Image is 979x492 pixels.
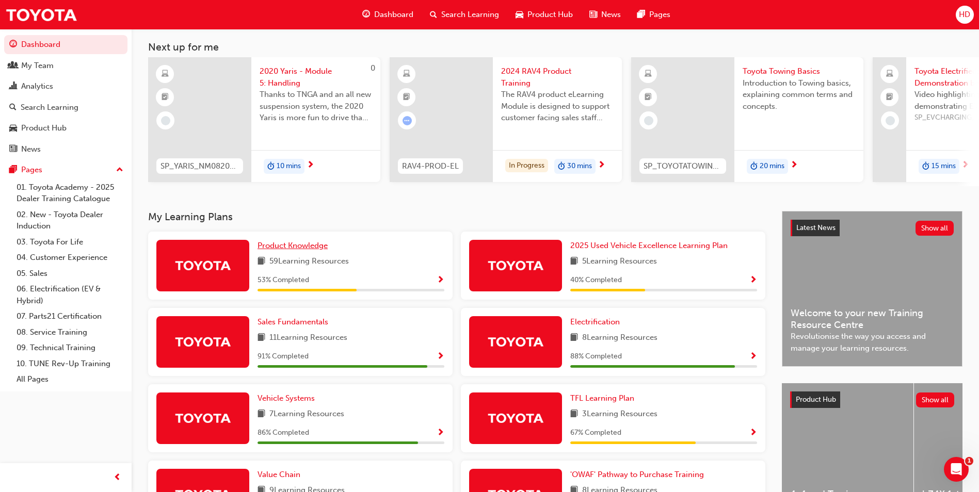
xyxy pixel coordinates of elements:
[601,9,621,21] span: News
[21,122,67,134] div: Product Hub
[567,160,592,172] span: 30 mins
[390,57,622,182] a: RAV4-PROD-EL2024 RAV4 Product TrainingThe RAV4 product eLearning Module is designed to support cu...
[307,161,314,170] span: next-icon
[162,68,169,81] span: learningResourceType_ELEARNING-icon
[174,256,231,274] img: Trak
[629,4,679,25] a: pages-iconPages
[743,65,855,77] span: Toyota Towing Basics
[21,143,41,155] div: News
[570,241,728,250] span: 2025 Used Vehicle Excellence Learning Plan
[12,281,127,308] a: 06. Electrification (EV & Hybrid)
[9,61,17,71] span: people-icon
[437,429,444,438] span: Show Progress
[161,160,239,172] span: SP_YARIS_NM0820_EL_05
[570,427,621,439] span: 67 % Completed
[258,332,265,345] span: book-icon
[258,351,309,363] span: 91 % Completed
[581,4,629,25] a: news-iconNews
[886,91,893,104] span: booktick-icon
[258,393,315,403] span: Vehicle Systems
[437,350,444,363] button: Show Progress
[570,332,578,345] span: book-icon
[132,41,979,53] h3: Next up for me
[12,356,127,372] a: 10. TUNE Rev-Up Training
[582,408,657,421] span: 3 Learning Resources
[645,68,652,81] span: learningResourceType_ELEARNING-icon
[148,211,765,223] h3: My Learning Plans
[260,89,372,124] span: Thanks to TNGA and an all new suspension system, the 2020 Yaris is more fun to drive than ever be...
[4,119,127,138] a: Product Hub
[161,116,170,125] span: learningRecordVerb_NONE-icon
[258,316,332,328] a: Sales Fundamentals
[4,77,127,96] a: Analytics
[403,116,412,125] span: learningRecordVerb_ATTEMPT-icon
[12,234,127,250] a: 03. Toyota For Life
[886,68,893,81] span: laptop-icon
[12,266,127,282] a: 05. Sales
[558,160,565,173] span: duration-icon
[148,57,380,182] a: 0SP_YARIS_NM0820_EL_052020 Yaris - Module 5: HandlingThanks to TNGA and an all new suspension sys...
[12,207,127,234] a: 02. New - Toyota Dealer Induction
[4,140,127,159] a: News
[9,103,17,112] span: search-icon
[644,116,653,125] span: learningRecordVerb_NONE-icon
[269,408,344,421] span: 7 Learning Resources
[570,240,732,252] a: 2025 Used Vehicle Excellence Learning Plan
[362,8,370,21] span: guage-icon
[749,274,757,287] button: Show Progress
[956,6,974,24] button: HD
[9,82,17,91] span: chart-icon
[598,161,605,170] span: next-icon
[116,163,123,177] span: up-icon
[21,80,53,92] div: Analytics
[932,160,956,172] span: 15 mins
[791,307,954,331] span: Welcome to your new Training Resource Centre
[12,324,127,340] a: 08. Service Training
[916,392,955,407] button: Show all
[749,352,757,362] span: Show Progress
[403,91,410,104] span: booktick-icon
[790,391,954,408] a: Product HubShow all
[403,68,410,81] span: learningResourceType_ELEARNING-icon
[21,102,78,113] div: Search Learning
[570,408,578,421] span: book-icon
[441,9,499,21] span: Search Learning
[371,63,375,73] span: 0
[487,409,544,427] img: Trak
[487,333,544,351] img: Trak
[570,392,638,404] a: TFL Learning Plan
[437,274,444,287] button: Show Progress
[644,160,722,172] span: SP_TOYOTATOWING_0424
[796,395,836,404] span: Product Hub
[12,308,127,324] a: 07. Parts21 Certification
[9,145,17,154] span: news-icon
[258,408,265,421] span: book-icon
[487,256,544,274] img: Trak
[886,116,895,125] span: learningRecordVerb_NONE-icon
[4,160,127,179] button: Pages
[501,89,614,124] span: The RAV4 product eLearning Module is designed to support customer facing sales staff with introdu...
[430,8,437,21] span: search-icon
[4,98,127,117] a: Search Learning
[354,4,422,25] a: guage-iconDashboard
[645,91,652,104] span: booktick-icon
[258,240,332,252] a: Product Knowledge
[589,8,597,21] span: news-icon
[570,316,624,328] a: Electrification
[570,317,620,326] span: Electrification
[631,57,863,182] a: SP_TOYOTATOWING_0424Toyota Towing BasicsIntroduction to Towing basics, explaining common terms an...
[501,65,614,89] span: 2024 RAV4 Product Training
[637,8,645,21] span: pages-icon
[114,471,121,484] span: prev-icon
[258,392,319,404] a: Vehicle Systems
[582,332,657,345] span: 8 Learning Resources
[959,9,970,21] span: HD
[437,276,444,285] span: Show Progress
[174,333,231,351] img: Trak
[269,332,347,345] span: 11 Learning Resources
[944,457,969,482] iframe: Intercom live chat
[258,255,265,268] span: book-icon
[796,223,836,232] span: Latest News
[260,65,372,89] span: 2020 Yaris - Module 5: Handling
[760,160,784,172] span: 20 mins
